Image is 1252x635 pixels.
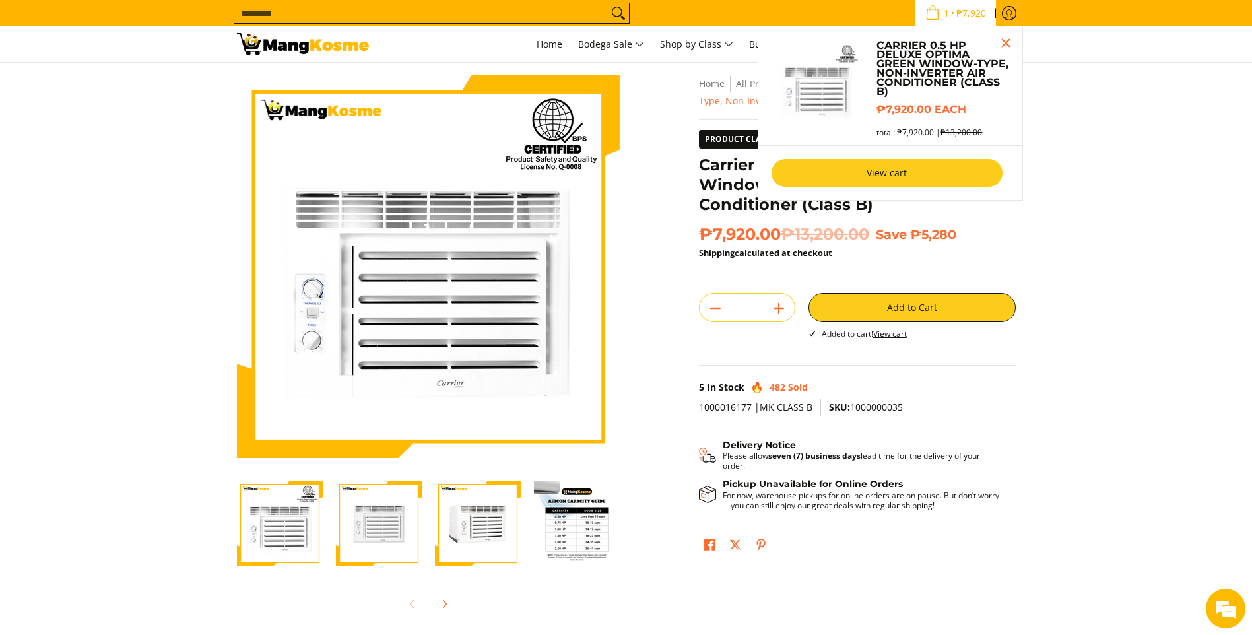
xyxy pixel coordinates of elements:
h1: Carrier 0.5 HP Deluxe Optima Green Window-Type, Non-Inverter Air Conditioner (Class B) [699,155,1016,215]
a: View cart [772,159,1003,187]
img: Carrier 0.5 HP Deluxe Optima Green Window-Type Aircon l Mang Kosme [237,33,369,55]
button: Search [608,3,629,23]
a: Product Class Class B [699,130,836,149]
span: 5 [699,381,704,393]
img: Carrier 0.5 HP Deluxe Optima Green Window-Type, Non-Inverter Air Conditioner (Class B) [237,75,620,458]
a: Bodega Sale [572,26,651,62]
strong: Delivery Notice [723,439,796,451]
button: Subtract [700,298,731,319]
a: Pin on Pinterest [752,535,770,558]
button: Close pop up [996,33,1016,53]
strong: Pickup Unavailable for Online Orders [723,478,903,490]
span: SKU: [829,401,850,413]
button: Shipping & Delivery [699,440,1003,471]
a: Shop by Class [653,26,740,62]
a: Home [699,77,725,90]
span: Home [537,38,562,50]
span: Bulk Center [749,38,801,50]
a: Share on Facebook [700,535,719,558]
strong: seven (7) business days [768,450,861,461]
button: Add to Cart [808,293,1016,322]
span: Added to cart! [822,328,907,339]
span: Sold [788,381,808,393]
a: Carrier 0.5 HP Deluxe Optima Green Window-Type, Non-Inverter Air Conditioner (Class B) [876,41,1008,96]
p: Please allow lead time for the delivery of your order. [723,451,1003,471]
del: ₱13,200.00 [781,224,869,244]
span: Bodega Sale [578,36,644,53]
nav: Breadcrumbs [699,75,1016,110]
a: Home [530,26,569,62]
a: All Products [736,77,789,90]
span: 1 [942,9,951,18]
span: total: ₱7,920.00 | [876,127,982,137]
span: ₱7,920.00 [699,224,869,244]
a: Bulk Center [742,26,807,62]
img: Carrier 0.5 HP Deluxe Optima Green Window-Type, Non-Inverter Air Conditioner (Class B)-4 [534,481,620,566]
textarea: Type your message and hit 'Enter' [7,360,251,407]
ul: Sub Menu [758,26,1023,201]
span: Carrier 0.5 HP Deluxe Optima Green Window-Type, Non-Inverter Air Conditioner (Class B) [699,77,1004,107]
span: We're online! [77,166,182,300]
span: 1000000035 [829,401,903,413]
div: Chat with us now [69,74,222,91]
strong: calculated at checkout [699,247,832,259]
img: Carrier 0.5 HP Deluxe Optima Green Window-Type, Non-Inverter Air Conditioner (Class B)-1 [237,481,323,566]
img: Default Title Carrier 0.5 HP Deluxe Optima Green Window-Type, Non-Inverter Air Conditioner (Class B) [772,40,864,132]
h6: ₱7,920.00 each [876,103,1008,116]
button: Add [763,298,795,319]
span: Shop by Class [660,36,733,53]
span: ₱5,280 [910,226,956,242]
span: 1000016177 |MK CLASS B [699,401,812,413]
a: Shipping [699,247,735,259]
a: View cart [873,328,907,339]
button: Next [430,589,459,618]
a: Post on X [726,535,744,558]
span: ₱7,920 [954,9,988,18]
p: For now, warehouse pickups for online orders are on pause. But don’t worry—you can still enjoy ou... [723,490,1003,510]
span: 482 [770,381,785,393]
img: Carrier 0.5 HP Deluxe Optima Green Window-Type, Non-Inverter Air Conditioner (Class B)-3 [435,481,521,566]
span: Product Class [700,131,775,148]
nav: Main Menu [382,26,1016,62]
span: In Stock [707,381,744,393]
span: • [921,6,990,20]
img: Carrier 0.5 HP Deluxe Optima Green Window-Type, Non-Inverter Air Conditioner (Class B)-2 [336,481,422,566]
span: Save [876,226,907,242]
s: ₱13,200.00 [940,127,982,138]
div: Minimize live chat window [216,7,248,38]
